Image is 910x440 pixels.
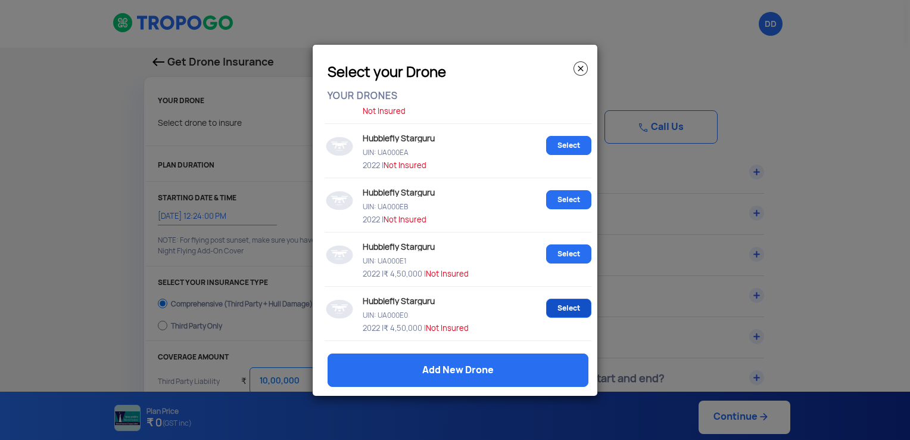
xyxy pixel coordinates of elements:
span: Not Insured [363,106,406,116]
span: ₹ 4,50,000 | [384,269,426,279]
p: UIN: UA000E1 [360,254,541,264]
img: Drone image [325,136,354,157]
span: Not Insured [384,160,426,171]
a: Select [546,190,591,209]
span: Not Insured [426,269,469,279]
img: Drone image [325,190,354,211]
img: close [574,61,588,76]
p: Hubblefly Starguru [360,293,495,305]
a: Select [546,244,591,264]
span: 2022 | [363,269,384,279]
a: Select [546,136,591,155]
span: Not Insured [384,215,426,225]
p: Hubblefly Starguru [360,238,495,251]
img: Drone image [325,244,354,265]
span: ₹ 4,50,000 | [384,323,426,333]
p: UIN: UA000E0 [360,308,541,318]
a: Select [546,299,591,318]
a: Add New Drone [328,354,588,387]
h3: Select your Drone [328,67,588,77]
span: Not Insured [426,323,469,333]
p: YOUR DRONES [328,83,588,100]
img: Drone image [325,299,354,320]
p: Hubblefly Starguru [360,130,495,142]
p: Hubblefly Starguru [360,184,495,197]
p: UIN: UA000EA [360,145,541,156]
span: 2022 | [363,215,384,225]
span: 2022 | [363,323,384,333]
span: 2022 | [363,160,384,171]
p: UIN: UA000EB [360,200,541,210]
